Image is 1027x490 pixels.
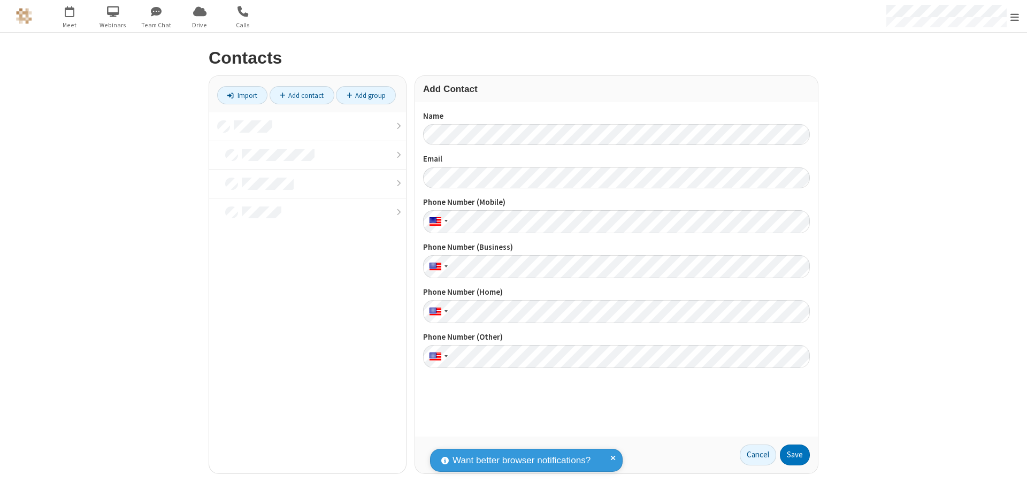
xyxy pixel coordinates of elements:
label: Phone Number (Home) [423,286,810,298]
span: Meet [50,20,90,30]
span: Webinars [93,20,133,30]
label: Email [423,153,810,165]
label: Phone Number (Business) [423,241,810,254]
h2: Contacts [209,49,818,67]
img: QA Selenium DO NOT DELETE OR CHANGE [16,8,32,24]
div: United States: + 1 [423,210,451,233]
label: Phone Number (Mobile) [423,196,810,209]
label: Name [423,110,810,122]
span: Drive [180,20,220,30]
h3: Add Contact [423,84,810,94]
label: Phone Number (Other) [423,331,810,343]
a: Import [217,86,267,104]
div: United States: + 1 [423,345,451,368]
button: Save [780,445,810,466]
span: Team Chat [136,20,177,30]
div: United States: + 1 [423,255,451,278]
a: Cancel [740,445,776,466]
span: Want better browser notifications? [453,454,591,468]
a: Add contact [270,86,334,104]
span: Calls [223,20,263,30]
a: Add group [336,86,396,104]
div: United States: + 1 [423,300,451,323]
